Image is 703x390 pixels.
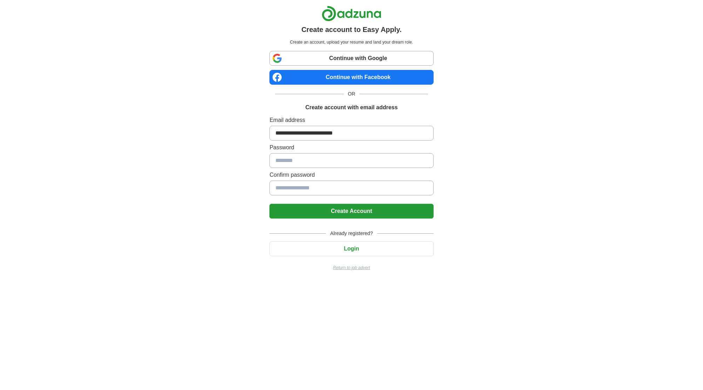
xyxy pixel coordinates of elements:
[301,24,402,35] h1: Create account to Easy Apply.
[269,265,433,271] a: Return to job advert
[269,116,433,124] label: Email address
[305,103,397,112] h1: Create account with email address
[322,6,381,21] img: Adzuna logo
[269,143,433,152] label: Password
[271,39,432,45] p: Create an account, upload your resume and land your dream role.
[269,204,433,219] button: Create Account
[269,171,433,179] label: Confirm password
[269,241,433,256] button: Login
[326,230,377,237] span: Already registered?
[269,246,433,252] a: Login
[269,70,433,85] a: Continue with Facebook
[269,51,433,66] a: Continue with Google
[344,90,360,98] span: OR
